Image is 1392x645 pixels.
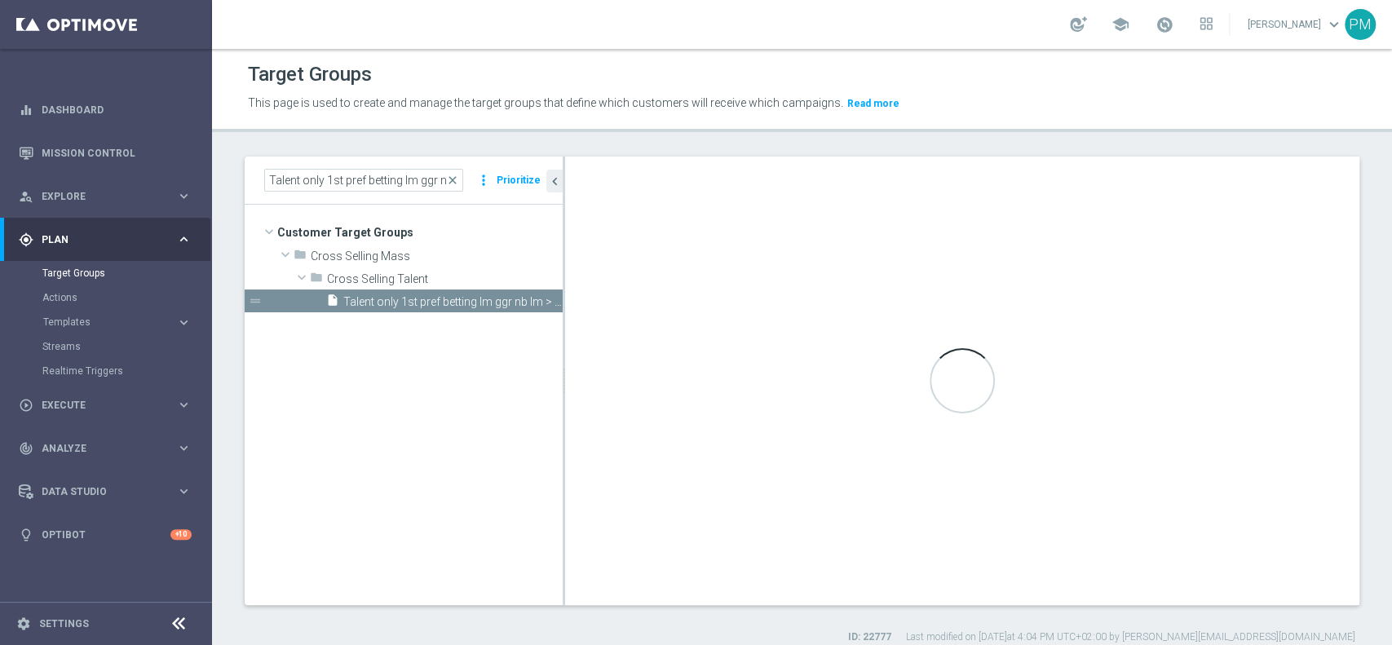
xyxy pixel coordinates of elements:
button: gps_fixed Plan keyboard_arrow_right [18,233,192,246]
div: Target Groups [42,261,210,285]
i: more_vert [475,169,492,192]
div: Data Studio [19,484,176,499]
button: track_changes Analyze keyboard_arrow_right [18,442,192,455]
a: Realtime Triggers [42,364,170,378]
i: keyboard_arrow_right [176,188,192,204]
div: Mission Control [19,131,192,175]
div: Dashboard [19,88,192,131]
i: keyboard_arrow_right [176,440,192,456]
button: Data Studio keyboard_arrow_right [18,485,192,498]
button: Prioritize [494,170,543,192]
div: Streams [42,334,210,359]
span: close [446,174,459,187]
div: Actions [42,285,210,310]
div: Explore [19,189,176,204]
div: PM [1345,9,1376,40]
button: play_circle_outline Execute keyboard_arrow_right [18,399,192,412]
label: ID: 22777 [848,630,891,644]
span: This page is used to create and manage the target groups that define which customers will receive... [248,96,843,109]
div: Templates [43,317,176,327]
i: settings [16,616,31,631]
a: Dashboard [42,88,192,131]
span: Explore [42,192,176,201]
i: equalizer [19,103,33,117]
span: Cross Selling Talent [327,272,563,286]
a: [PERSON_NAME]keyboard_arrow_down [1246,12,1345,37]
span: Plan [42,235,176,245]
i: folder [310,271,323,289]
span: Analyze [42,444,176,453]
i: insert_drive_file [326,294,339,312]
button: Mission Control [18,147,192,160]
button: Read more [846,95,901,113]
label: Last modified on [DATE] at 4:04 PM UTC+02:00 by [PERSON_NAME][EMAIL_ADDRESS][DOMAIN_NAME] [906,630,1355,644]
i: track_changes [19,441,33,456]
div: Plan [19,232,176,247]
button: person_search Explore keyboard_arrow_right [18,190,192,203]
a: Mission Control [42,131,192,175]
span: keyboard_arrow_down [1325,15,1343,33]
button: lightbulb Optibot +10 [18,528,192,541]
div: +10 [170,529,192,540]
i: chevron_left [547,174,563,189]
span: Execute [42,400,176,410]
span: Cross Selling Mass [311,250,563,263]
span: Templates [43,317,160,327]
i: person_search [19,189,33,204]
h1: Target Groups [248,63,372,86]
i: play_circle_outline [19,398,33,413]
i: keyboard_arrow_right [176,484,192,499]
span: Data Studio [42,487,176,497]
a: Actions [42,291,170,304]
button: equalizer Dashboard [18,104,192,117]
div: Analyze [19,441,176,456]
div: Templates [42,310,210,334]
input: Quick find group or folder [264,169,463,192]
a: Streams [42,340,170,353]
i: keyboard_arrow_right [176,315,192,330]
div: Optibot [19,513,192,556]
button: Templates keyboard_arrow_right [42,316,192,329]
div: Realtime Triggers [42,359,210,383]
div: Execute [19,398,176,413]
span: school [1111,15,1129,33]
a: Settings [39,619,89,629]
i: gps_fixed [19,232,33,247]
i: folder [294,248,307,267]
i: keyboard_arrow_right [176,232,192,247]
a: Target Groups [42,267,170,280]
i: keyboard_arrow_right [176,397,192,413]
span: Customer Target Groups [277,221,563,244]
span: Talent only 1st pref betting lm ggr nb lm &gt; 0 excl prev camp [343,295,563,309]
a: Optibot [42,513,170,556]
i: lightbulb [19,528,33,542]
button: chevron_left [546,170,563,192]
